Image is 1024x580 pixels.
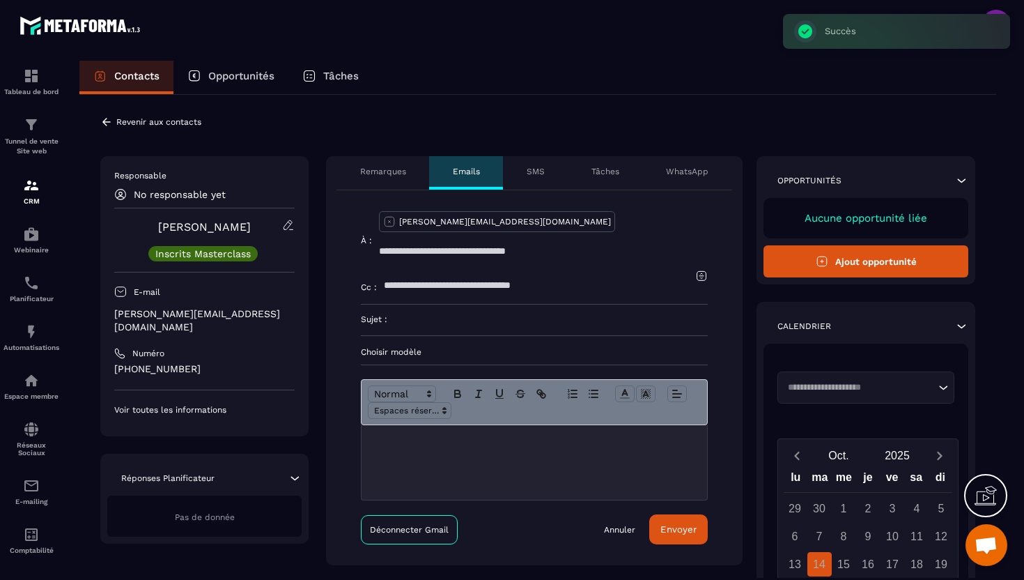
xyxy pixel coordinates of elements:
[928,468,952,492] div: di
[79,61,173,94] a: Contacts
[3,547,59,554] p: Comptabilité
[856,468,881,492] div: je
[807,524,832,549] div: 7
[666,166,708,177] p: WhatsApp
[3,197,59,205] p: CRM
[3,441,59,457] p: Réseaux Sociaux
[832,552,856,577] div: 15
[20,13,145,38] img: logo
[23,275,40,291] img: scheduler
[929,552,954,577] div: 19
[132,348,164,359] p: Numéro
[965,524,1007,566] div: Ouvrir le chat
[361,346,708,358] p: Choisir modèle
[777,212,954,224] p: Aucune opportunité liée
[23,323,40,340] img: automations
[3,516,59,565] a: accountantaccountantComptabilité
[361,235,372,246] p: À :
[208,70,274,82] p: Opportunités
[3,467,59,516] a: emailemailE-mailing
[23,68,40,84] img: formation
[832,496,856,521] div: 1
[3,264,59,313] a: schedulerschedulerPlanificateur
[23,116,40,133] img: formation
[527,166,545,177] p: SMS
[3,137,59,156] p: Tunnel de vente Site web
[3,167,59,215] a: formationformationCRM
[856,552,881,577] div: 16
[3,313,59,362] a: automationsautomationsAutomatisations
[23,372,40,389] img: automations
[3,246,59,254] p: Webinaire
[3,57,59,106] a: formationformationTableau de bord
[114,70,160,82] p: Contacts
[453,166,480,177] p: Emails
[649,514,708,544] button: Envoyer
[881,496,905,521] div: 3
[361,515,458,544] a: Déconnecter Gmail
[23,226,40,243] img: automations
[3,344,59,351] p: Automatisations
[361,282,377,293] p: Cc :
[777,372,954,404] div: Search for option
[832,524,856,549] div: 8
[134,189,226,200] p: No responsable yet
[868,443,926,468] button: Open years overlay
[3,295,59,303] p: Planificateur
[777,321,831,332] p: Calendrier
[114,404,295,415] p: Voir toutes les informations
[23,526,40,543] img: accountant
[158,220,251,234] a: [PERSON_NAME]
[114,170,295,181] p: Responsable
[809,443,868,468] button: Open months overlay
[3,362,59,411] a: automationsautomationsEspace membre
[173,61,288,94] a: Opportunités
[784,446,809,465] button: Previous month
[591,166,619,177] p: Tâches
[175,512,235,522] span: Pas de donnée
[783,552,807,577] div: 13
[155,249,251,259] p: Inscrits Masterclass
[929,496,954,521] div: 5
[856,524,881,549] div: 9
[783,524,807,549] div: 6
[23,478,40,494] img: email
[832,468,856,492] div: me
[783,381,935,395] input: Search for option
[361,314,387,325] p: Sujet :
[121,473,215,484] p: Réponses Planificateur
[905,552,929,577] div: 18
[905,496,929,521] div: 4
[783,496,807,521] div: 29
[360,166,406,177] p: Remarques
[880,468,904,492] div: ve
[807,552,832,577] div: 14
[604,524,635,535] a: Annuler
[23,421,40,438] img: social-network
[905,524,929,549] div: 11
[784,468,808,492] div: lu
[3,106,59,167] a: formationformationTunnel de vente Site web
[399,216,611,227] p: [PERSON_NAME][EMAIL_ADDRESS][DOMAIN_NAME]
[856,496,881,521] div: 2
[777,175,841,186] p: Opportunités
[808,468,832,492] div: ma
[929,524,954,549] div: 12
[23,177,40,194] img: formation
[114,362,295,376] p: [PHONE_NUMBER]
[3,498,59,505] p: E-mailing
[926,446,952,465] button: Next month
[116,117,201,127] p: Revenir aux contacts
[3,215,59,264] a: automationsautomationsWebinaire
[3,411,59,467] a: social-networksocial-networkRéseaux Sociaux
[904,468,929,492] div: sa
[881,524,905,549] div: 10
[323,70,359,82] p: Tâches
[288,61,373,94] a: Tâches
[881,552,905,577] div: 17
[763,245,968,277] button: Ajout opportunité
[3,88,59,96] p: Tableau de bord
[807,496,832,521] div: 30
[134,287,160,298] p: E-mail
[114,307,295,334] p: [PERSON_NAME][EMAIL_ADDRESS][DOMAIN_NAME]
